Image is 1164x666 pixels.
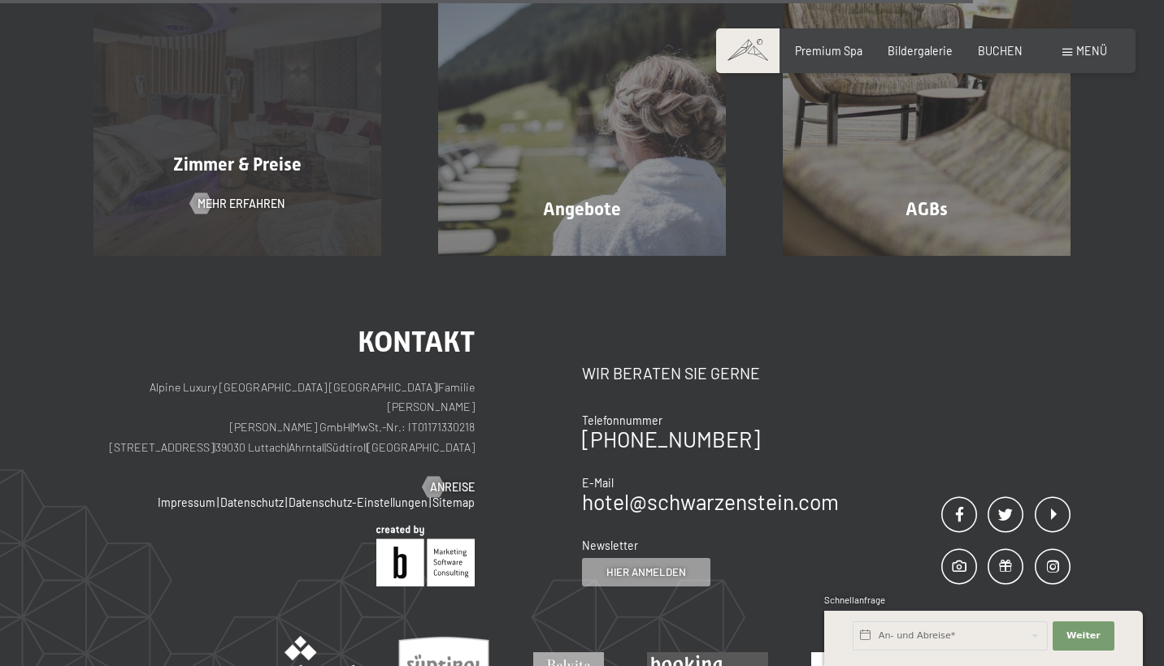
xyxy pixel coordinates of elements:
span: | [429,495,431,509]
span: Schnellanfrage [824,595,885,605]
a: Impressum [158,495,215,509]
span: Anreise [430,479,475,495]
img: Brandnamic GmbH | Leading Hospitality Solutions [376,525,475,586]
span: AGBs [906,199,948,219]
a: BUCHEN [978,44,1023,58]
a: Sitemap [432,495,475,509]
span: Newsletter [582,538,638,552]
span: | [285,495,287,509]
a: Datenschutz-Einstellungen [289,495,428,509]
a: [PHONE_NUMBER] [582,426,760,452]
a: hotel@schwarzenstein.com [582,489,839,514]
span: Angebote [543,199,621,219]
span: Weiter [1066,629,1101,642]
button: Weiter [1053,621,1114,651]
a: Anreise [423,479,475,495]
span: | [366,440,367,454]
span: Mehr erfahren [198,196,284,212]
span: Hier anmelden [606,564,686,579]
span: Menü [1076,44,1107,58]
a: Premium Spa [795,44,862,58]
span: | [217,495,219,509]
span: Telefonnummer [582,413,662,427]
span: | [436,380,438,394]
a: Bildergalerie [888,44,953,58]
span: | [324,440,326,454]
a: Datenschutz [220,495,284,509]
span: | [214,440,215,454]
p: Alpine Luxury [GEOGRAPHIC_DATA] [GEOGRAPHIC_DATA] Familie [PERSON_NAME] [PERSON_NAME] GmbH MwSt.-... [93,378,475,458]
span: Wir beraten Sie gerne [582,364,760,383]
span: | [287,440,289,454]
span: Zimmer & Preise [173,154,302,175]
span: E-Mail [582,476,614,490]
span: Kontakt [358,325,475,358]
span: | [350,420,352,434]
